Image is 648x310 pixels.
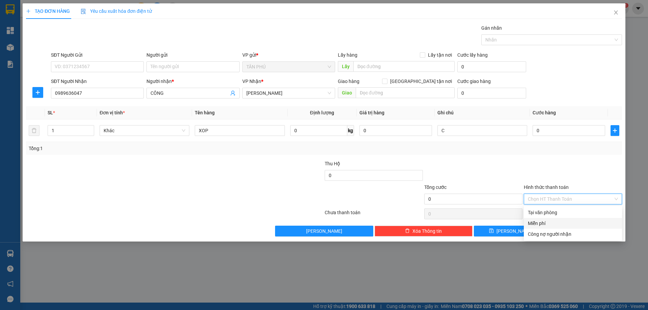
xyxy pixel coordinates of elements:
[81,8,152,14] span: Yêu cầu xuất hóa đơn điện tử
[26,9,31,13] span: plus
[457,61,526,72] input: Cước lấy hàng
[48,110,53,115] span: SL
[33,90,43,95] span: plus
[359,110,384,115] span: Giá trị hàng
[275,226,373,236] button: [PERSON_NAME]
[606,3,625,22] button: Close
[412,227,442,235] span: Xóa Thông tin
[29,145,250,152] div: Tổng: 1
[524,185,569,190] label: Hình thức thanh toán
[324,209,424,221] div: Chưa thanh toán
[611,125,619,136] button: plus
[195,125,285,136] input: VD: Bàn, Ghế
[32,87,43,98] button: plus
[104,125,185,136] span: Khác
[242,51,335,59] div: VP gửi
[457,88,526,98] input: Cước giao hàng
[338,79,359,84] span: Giao hàng
[425,51,455,59] span: Lấy tận nơi
[230,90,236,96] span: user-add
[375,226,473,236] button: deleteXóa Thông tin
[528,230,618,238] div: Công nợ người nhận
[195,110,215,115] span: Tên hàng
[387,78,455,85] span: [GEOGRAPHIC_DATA] tận nơi
[524,229,622,239] div: Cước gửi hàng sẽ được ghi vào công nợ của người nhận
[246,88,331,98] span: TAM QUAN
[356,87,455,98] input: Dọc đường
[146,51,239,59] div: Người gửi
[26,8,70,14] span: TẠO ĐƠN HÀNG
[325,161,340,166] span: Thu Hộ
[246,62,331,72] span: TÂN PHÚ
[489,228,494,234] span: save
[424,185,447,190] span: Tổng cước
[474,226,547,236] button: save[PERSON_NAME]
[528,209,618,216] div: Tại văn phòng
[496,227,533,235] span: [PERSON_NAME]
[359,125,432,136] input: 0
[481,25,502,31] label: Gán nhãn
[437,125,527,136] input: Ghi Chú
[100,110,125,115] span: Đơn vị tính
[81,9,86,14] img: icon
[353,61,455,72] input: Dọc đường
[533,110,556,115] span: Cước hàng
[613,10,619,15] span: close
[528,220,618,227] div: Miễn phí
[457,79,491,84] label: Cước giao hàng
[306,227,342,235] span: [PERSON_NAME]
[242,79,261,84] span: VP Nhận
[611,128,619,133] span: plus
[457,52,488,58] label: Cước lấy hàng
[435,106,530,119] th: Ghi chú
[51,78,144,85] div: SĐT Người Nhận
[51,51,144,59] div: SĐT Người Gửi
[146,78,239,85] div: Người nhận
[405,228,410,234] span: delete
[338,61,353,72] span: Lấy
[310,110,334,115] span: Định lượng
[347,125,354,136] span: kg
[29,125,39,136] button: delete
[338,87,356,98] span: Giao
[338,52,357,58] span: Lấy hàng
